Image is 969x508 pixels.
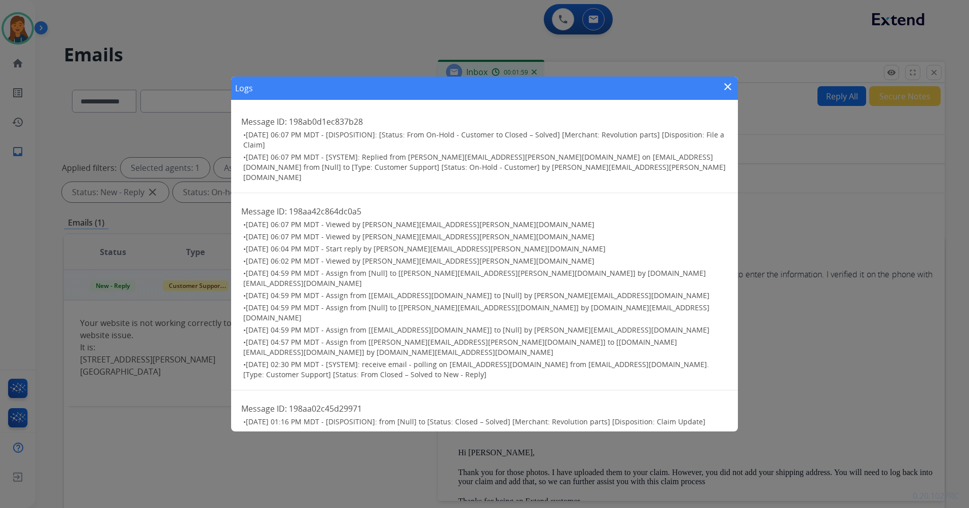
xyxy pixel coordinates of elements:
span: [DATE] 06:04 PM MDT - Start reply by [PERSON_NAME][EMAIL_ADDRESS][PERSON_NAME][DOMAIN_NAME] [246,244,606,253]
h3: • [243,429,728,439]
h3: • [243,359,728,380]
span: [DATE] 06:02 PM MDT - Viewed by [PERSON_NAME][EMAIL_ADDRESS][PERSON_NAME][DOMAIN_NAME] [246,256,594,266]
h1: Logs [235,82,253,94]
span: [DATE] 01:11 PM MDT - Start writing by [PERSON_NAME][EMAIL_ADDRESS][PERSON_NAME][DOMAIN_NAME] [246,429,612,439]
span: [DATE] 06:07 PM MDT - Viewed by [PERSON_NAME][EMAIL_ADDRESS][PERSON_NAME][DOMAIN_NAME] [246,232,594,241]
h3: • [243,256,728,266]
span: [DATE] 04:59 PM MDT - Assign from [[EMAIL_ADDRESS][DOMAIN_NAME]] to [Null] by [PERSON_NAME][EMAIL... [246,291,710,300]
h3: • [243,244,728,254]
span: Message ID: [241,116,287,127]
h3: • [243,130,728,150]
span: 198ab0d1ec837b28 [289,116,363,127]
mat-icon: close [722,81,734,93]
span: [DATE] 04:57 PM MDT - Assign from [[PERSON_NAME][EMAIL_ADDRESS][PERSON_NAME][DOMAIN_NAME]] to [[D... [243,337,677,357]
h3: • [243,152,728,183]
h3: • [243,268,728,288]
span: 198aa42c864dc0a5 [289,206,361,217]
h3: • [243,303,728,323]
span: [DATE] 01:16 PM MDT - [DISPOSITION]: from [Null] to [Status: Closed – Solved] [Merchant: Revoluti... [246,417,705,426]
span: [DATE] 06:07 PM MDT - [DISPOSITION]: [Status: From On-Hold - Customer to Closed – Solved] [Mercha... [243,130,724,150]
span: [DATE] 02:30 PM MDT - [SYSTEM]: receive email - polling on [EMAIL_ADDRESS][DOMAIN_NAME] from [EMA... [243,359,709,379]
span: [DATE] 04:59 PM MDT - Assign from [[EMAIL_ADDRESS][DOMAIN_NAME]] to [Null] by [PERSON_NAME][EMAIL... [246,325,710,335]
span: [DATE] 06:07 PM MDT - Viewed by [PERSON_NAME][EMAIL_ADDRESS][PERSON_NAME][DOMAIN_NAME] [246,220,594,229]
span: Message ID: [241,206,287,217]
h3: • [243,291,728,301]
h3: • [243,337,728,357]
h3: • [243,417,728,427]
h3: • [243,220,728,230]
p: 0.20.1027RC [913,490,959,502]
span: [DATE] 04:59 PM MDT - Assign from [Null] to [[PERSON_NAME][EMAIL_ADDRESS][DOMAIN_NAME]] by [DOMAI... [243,303,710,322]
span: [DATE] 04:59 PM MDT - Assign from [Null] to [[PERSON_NAME][EMAIL_ADDRESS][PERSON_NAME][DOMAIN_NAM... [243,268,706,288]
h3: • [243,325,728,335]
span: Message ID: [241,403,287,414]
span: [DATE] 06:07 PM MDT - [SYSTEM]: Replied from [PERSON_NAME][EMAIL_ADDRESS][PERSON_NAME][DOMAIN_NAM... [243,152,726,182]
span: 198aa02c45d29971 [289,403,362,414]
h3: • [243,232,728,242]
